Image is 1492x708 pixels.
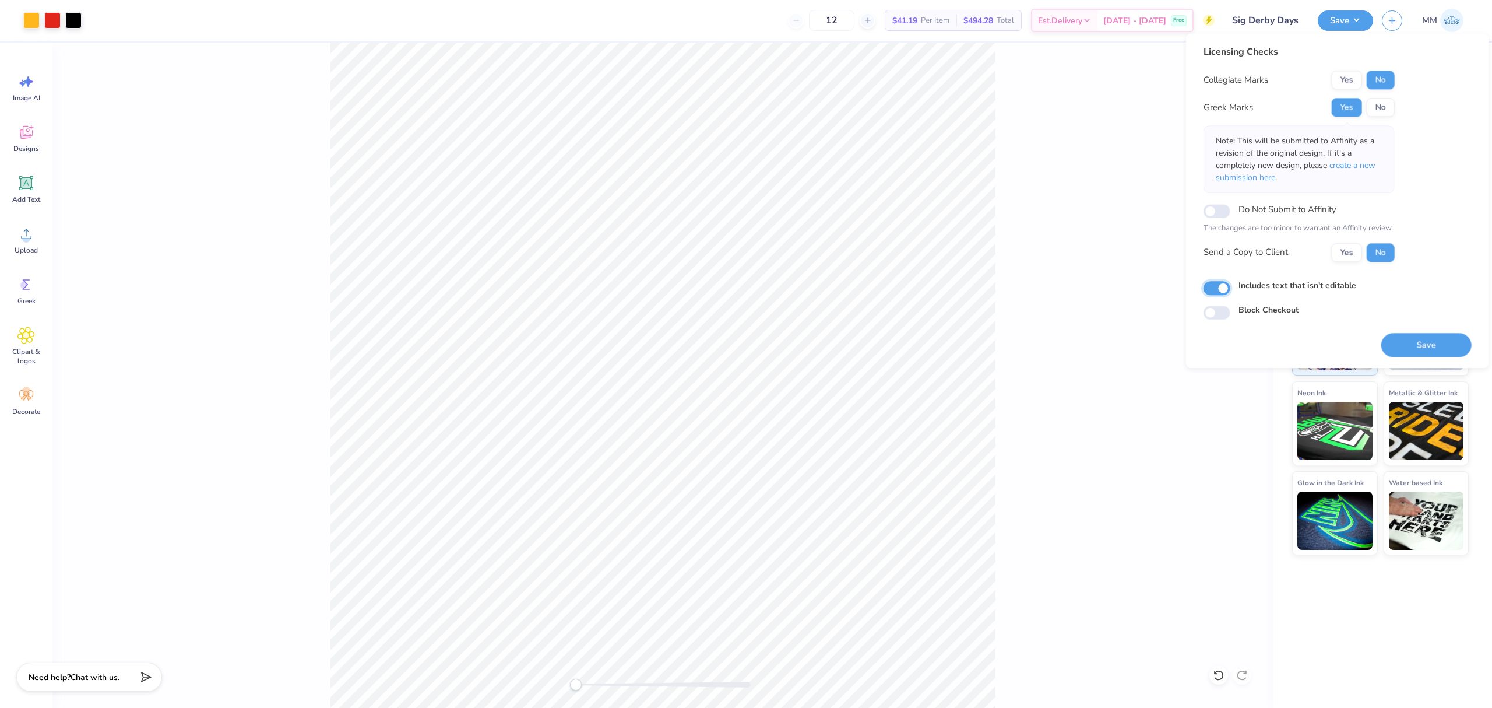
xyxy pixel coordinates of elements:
[1238,202,1336,217] label: Do Not Submit to Affinity
[15,246,38,255] span: Upload
[1223,9,1309,32] input: Untitled Design
[1173,16,1184,24] span: Free
[1103,15,1166,27] span: [DATE] - [DATE]
[12,195,40,204] span: Add Text
[892,15,917,27] span: $41.19
[1204,246,1288,260] div: Send a Copy to Client
[1204,101,1253,114] div: Greek Marks
[963,15,993,27] span: $494.28
[1216,135,1382,184] p: Note: This will be submitted to Affinity as a revision of the original design. If it's a complete...
[1367,243,1395,262] button: No
[570,679,582,691] div: Accessibility label
[1367,71,1395,89] button: No
[29,672,71,683] strong: Need help?
[1440,9,1463,32] img: Mariah Myssa Salurio
[13,144,39,153] span: Designs
[13,93,40,103] span: Image AI
[997,15,1014,27] span: Total
[1389,492,1464,550] img: Water based Ink
[1389,476,1442,489] span: Water based Ink
[1332,243,1362,262] button: Yes
[1297,387,1326,399] span: Neon Ink
[1204,45,1395,59] div: Licensing Checks
[1417,9,1469,32] a: MM
[1297,402,1373,460] img: Neon Ink
[17,296,36,306] span: Greek
[1332,71,1362,89] button: Yes
[809,10,854,31] input: – –
[12,407,40,416] span: Decorate
[1332,98,1362,117] button: Yes
[1422,14,1437,27] span: MM
[1238,279,1356,292] label: Includes text that isn't editable
[1367,98,1395,117] button: No
[1297,476,1364,489] span: Glow in the Dark Ink
[1038,15,1082,27] span: Est. Delivery
[71,672,119,683] span: Chat with us.
[1216,160,1375,183] span: create a new submission here
[1389,402,1464,460] img: Metallic & Glitter Ink
[921,15,949,27] span: Per Item
[1381,333,1472,357] button: Save
[1204,73,1268,87] div: Collegiate Marks
[1389,387,1458,399] span: Metallic & Glitter Ink
[1204,223,1395,234] p: The changes are too minor to warrant an Affinity review.
[1318,10,1373,31] button: Save
[1297,492,1373,550] img: Glow in the Dark Ink
[1238,304,1299,316] label: Block Checkout
[7,347,45,366] span: Clipart & logos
